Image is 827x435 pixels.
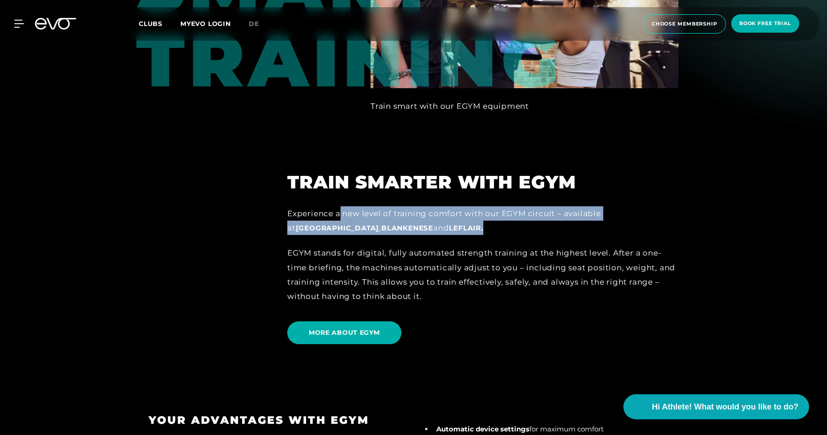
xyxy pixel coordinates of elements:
a: choose membership [640,14,729,34]
a: LeFlair [449,223,481,232]
div: EGYM stands for digital, fully automated strength training at the highest level. After a one-time... [287,246,678,303]
strong: . [449,223,483,232]
button: Hi Athlete! What would you like to do? [623,394,809,419]
a: book free trial [729,14,802,34]
h2: Train smarter with EGYM [287,171,678,193]
span: [GEOGRAPHIC_DATA] [296,224,379,232]
a: [GEOGRAPHIC_DATA] [296,223,379,232]
a: Blankenese [381,223,433,232]
li: for maximum comfort [433,424,678,435]
span: choose membership [652,20,717,28]
a: MORE ABOUT EGYM [287,315,405,351]
div: Experience a new level of training comfort with our EGYM circuit – available at , and [287,206,678,235]
strong: Automatic device settings [436,425,529,433]
span: Hi Athlete! What would you like to do? [652,401,798,413]
div: Train smart with our EGYM equipment [371,99,678,113]
h3: YOUR ADVANTAGES WITH EGYM [149,414,401,427]
span: book free trial [739,20,791,27]
a: de [249,19,270,29]
span: Clubs [139,20,162,28]
span: Blankenese [381,224,433,232]
a: Clubs [139,19,180,28]
span: LeFlair [449,224,481,232]
span: MORE ABOUT EGYM [309,328,380,337]
a: MYEVO LOGIN [180,20,231,28]
span: de [249,20,259,28]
